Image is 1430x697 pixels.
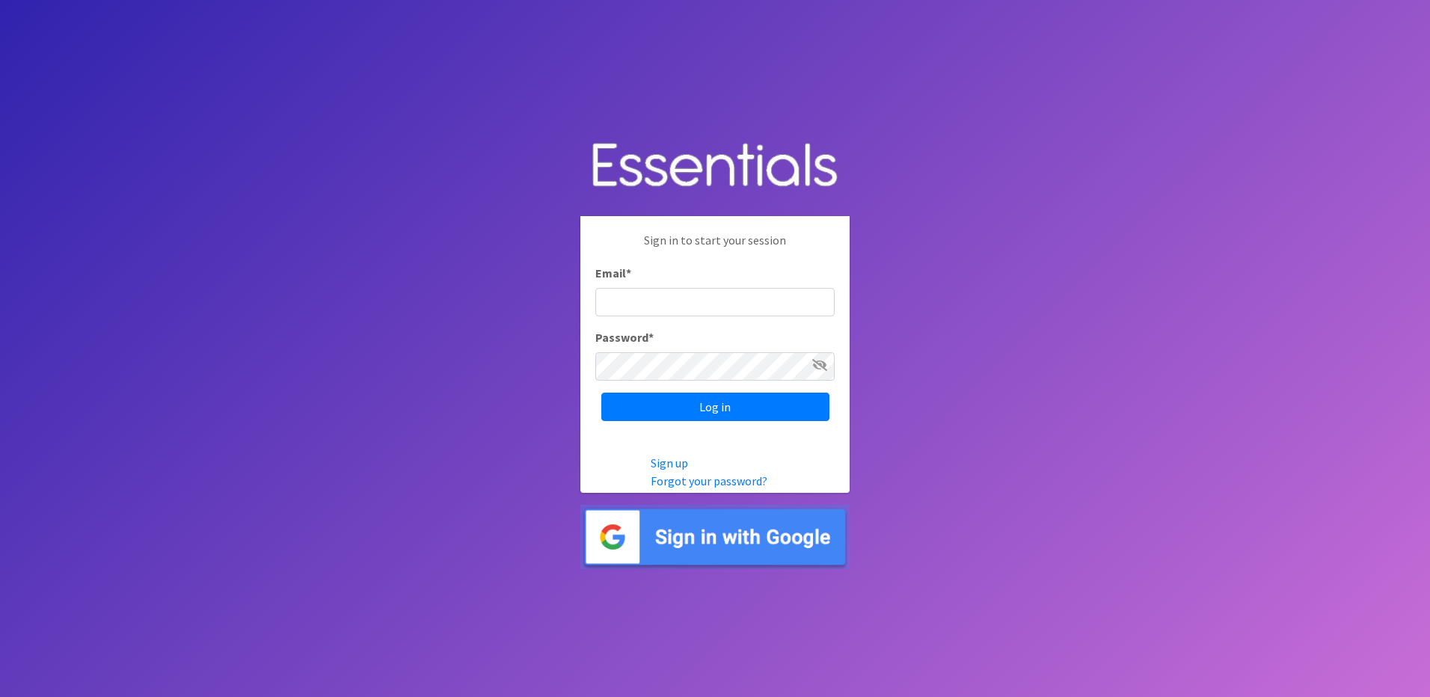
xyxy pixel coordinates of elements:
[595,231,835,264] p: Sign in to start your session
[595,264,631,282] label: Email
[601,393,829,421] input: Log in
[651,473,767,488] a: Forgot your password?
[580,128,850,205] img: Human Essentials
[580,505,850,570] img: Sign in with Google
[651,455,688,470] a: Sign up
[648,330,654,345] abbr: required
[595,328,654,346] label: Password
[626,265,631,280] abbr: required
